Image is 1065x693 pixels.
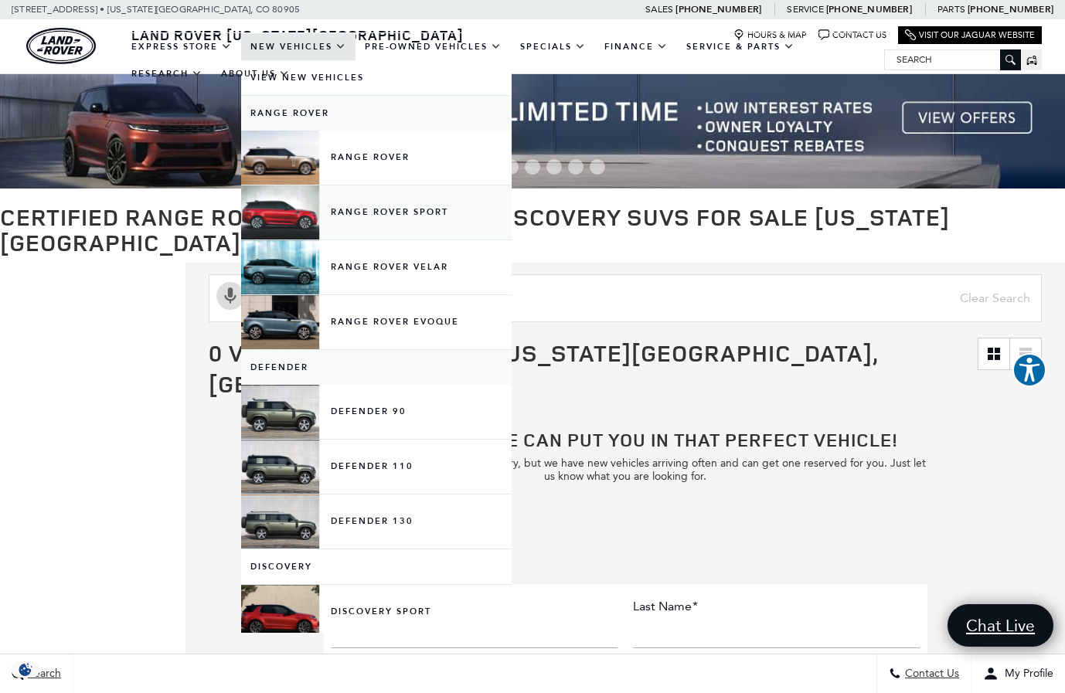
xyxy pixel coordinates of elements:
[241,60,512,95] a: View New Vehicles
[999,668,1053,681] span: My Profile
[324,457,927,483] p: No vehicles matched your search query, but we have new vehicles arriving often and can get one re...
[568,159,584,175] span: Go to slide 6
[122,25,473,44] a: Land Rover [US_STATE][GEOGRAPHIC_DATA]
[546,159,562,175] span: Go to slide 5
[241,385,512,439] a: Defender 90
[241,240,512,294] a: Range Rover Velar
[1012,353,1046,387] button: Explore your accessibility options
[733,29,807,41] a: Hours & Map
[978,338,1009,369] a: Grid View
[324,430,927,449] h2: Don’t worry, we can put you in that perfect vehicle!
[818,29,886,41] a: Contact Us
[241,33,356,60] a: New Vehicles
[241,585,512,639] a: Discovery Sport
[901,668,959,681] span: Contact Us
[8,661,43,678] div: Privacy Settings
[595,33,677,60] a: Finance
[633,599,698,613] label: Last Name
[332,528,920,545] h2: Contact Info
[241,96,512,131] a: Range Rover
[958,615,1043,636] span: Chat Live
[525,159,540,175] span: Go to slide 4
[241,131,512,185] a: Range Rover
[787,4,823,15] span: Service
[645,4,673,15] span: Sales
[122,33,884,87] nav: Main Navigation
[356,33,511,60] a: Pre-Owned Vehicles
[968,3,1053,15] a: [PHONE_NUMBER]
[241,295,512,349] a: Range Rover Evoque
[241,185,512,239] a: Range Rover Sport
[12,4,300,15] a: [STREET_ADDRESS] • [US_STATE][GEOGRAPHIC_DATA], CO 80905
[241,350,512,385] a: Defender
[241,440,512,494] a: Defender 110
[131,25,464,44] span: Land Rover [US_STATE][GEOGRAPHIC_DATA]
[212,60,299,87] a: About Us
[885,50,1020,69] input: Search
[241,549,512,584] a: Discovery
[511,33,595,60] a: Specials
[26,28,96,64] img: Land Rover
[209,274,1042,322] input: Search Inventory
[26,28,96,64] a: land-rover
[590,159,605,175] span: Go to slide 7
[948,604,1053,647] a: Chat Live
[826,3,912,15] a: [PHONE_NUMBER]
[675,3,761,15] a: [PHONE_NUMBER]
[122,60,212,87] a: Research
[122,33,241,60] a: EXPRESS STORE
[1012,353,1046,390] aside: Accessibility Help Desk
[241,494,512,549] a: Defender 130
[905,29,1035,41] a: Visit Our Jaguar Website
[216,282,244,310] svg: Click to toggle on voice search
[971,654,1065,693] button: Open user profile menu
[937,4,965,15] span: Parts
[209,337,878,399] span: 0 Vehicles for Sale in [US_STATE][GEOGRAPHIC_DATA], [GEOGRAPHIC_DATA]
[677,33,804,60] a: Service & Parts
